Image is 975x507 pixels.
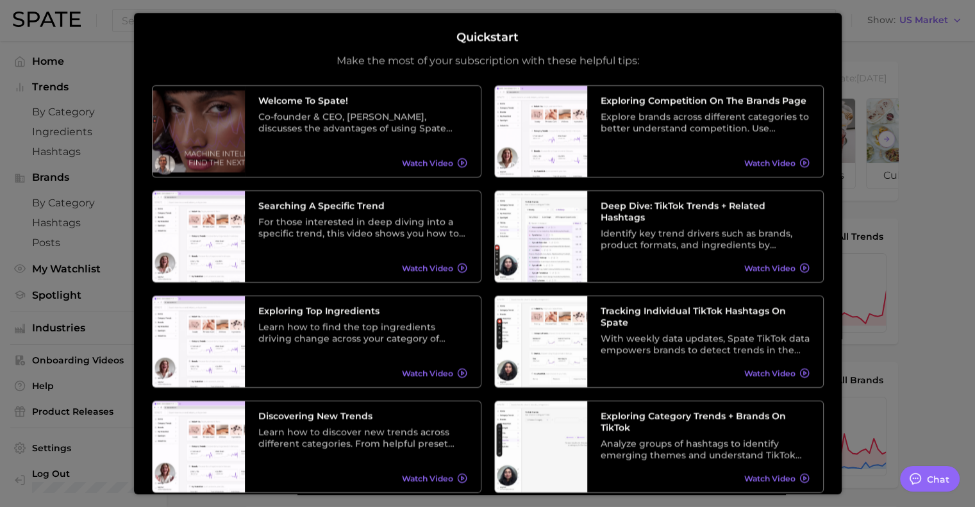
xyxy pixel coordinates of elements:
div: Identify key trend drivers such as brands, product formats, and ingredients by leveraging a categ... [601,228,810,251]
a: Discovering New TrendsLearn how to discover new trends across different categories. From helpful ... [152,401,481,493]
p: Make the most of your subscription with these helpful tips: [337,54,639,67]
a: Exploring Competition on the Brands PageExplore brands across different categories to better unde... [494,85,824,178]
span: Watch Video [744,474,796,483]
div: Learn how to discover new trends across different categories. From helpful preset filters to diff... [258,426,467,449]
h3: Exploring Competition on the Brands Page [601,95,810,106]
a: Exploring Top IngredientsLearn how to find the top ingredients driving change across your categor... [152,295,481,388]
div: For those interested in deep diving into a specific trend, this video shows you how to search tre... [258,216,467,239]
h3: Exploring Top Ingredients [258,305,467,317]
span: Watch Video [402,369,453,378]
div: Learn how to find the top ingredients driving change across your category of choice. From broad c... [258,321,467,344]
h3: Deep Dive: TikTok Trends + Related Hashtags [601,200,810,223]
span: Watch Video [744,369,796,378]
div: Analyze groups of hashtags to identify emerging themes and understand TikTok trends at a higher l... [601,438,810,461]
a: Deep Dive: TikTok Trends + Related HashtagsIdentify key trend drivers such as brands, product for... [494,190,824,283]
h3: Searching A Specific Trend [258,200,467,212]
h2: Quickstart [456,31,519,45]
span: Watch Video [402,474,453,483]
h3: Exploring Category Trends + Brands on TikTok [601,410,810,433]
div: Co-founder & CEO, [PERSON_NAME], discusses the advantages of using Spate data as well as its vari... [258,111,467,134]
a: Tracking Individual TikTok Hashtags on SpateWith weekly data updates, Spate TikTok data empowers ... [494,295,824,388]
a: Exploring Category Trends + Brands on TikTokAnalyze groups of hashtags to identify emerging theme... [494,401,824,493]
div: Explore brands across different categories to better understand competition. Use different preset... [601,111,810,134]
div: With weekly data updates, Spate TikTok data empowers brands to detect trends in the earliest stag... [601,333,810,356]
h3: Tracking Individual TikTok Hashtags on Spate [601,305,810,328]
h3: Welcome to Spate! [258,95,467,106]
span: Watch Video [402,263,453,273]
span: Watch Video [744,158,796,168]
a: Welcome to Spate!Co-founder & CEO, [PERSON_NAME], discusses the advantages of using Spate data as... [152,85,481,178]
h3: Discovering New Trends [258,410,467,422]
span: Watch Video [402,158,453,168]
a: Searching A Specific TrendFor those interested in deep diving into a specific trend, this video s... [152,190,481,283]
span: Watch Video [744,263,796,273]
